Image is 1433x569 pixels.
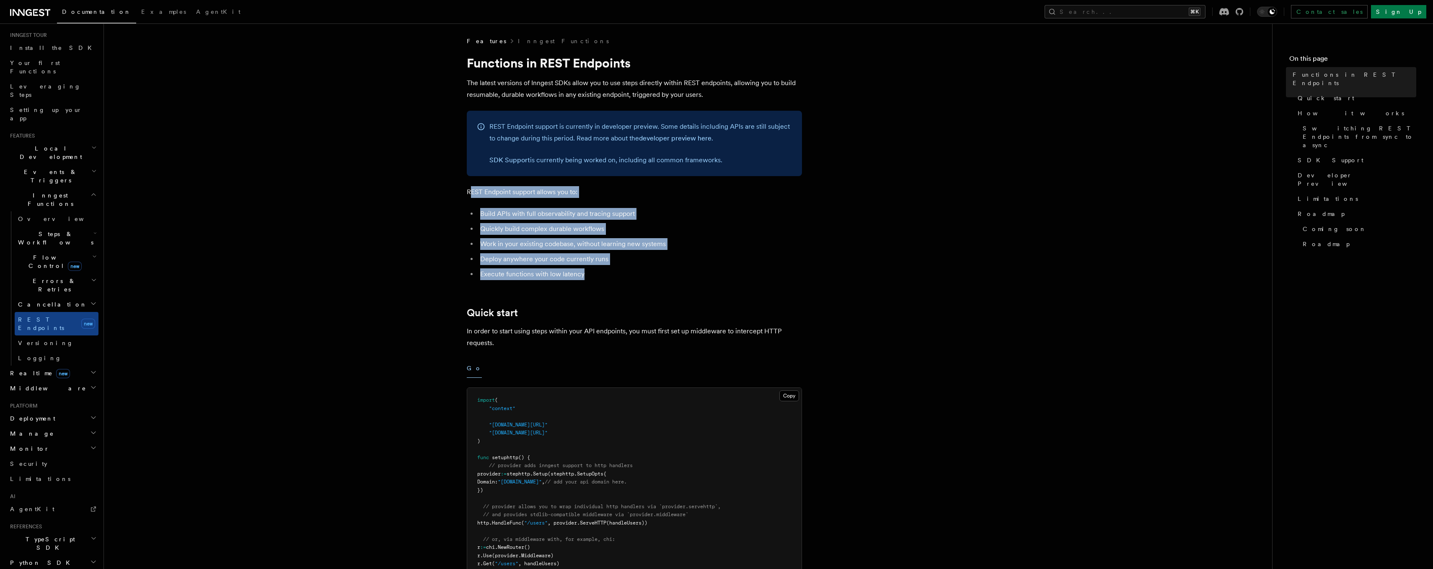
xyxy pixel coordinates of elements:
span: import [477,397,495,403]
a: Roadmap [1294,206,1416,221]
a: Switching REST Endpoints from sync to async [1299,121,1416,153]
span: Quick start [1298,94,1354,102]
span: Install the SDK [10,44,97,51]
span: Manage [7,429,54,438]
span: (provider.Middleware) [492,553,554,559]
span: Local Development [7,144,91,161]
span: Realtime [7,369,70,377]
span: new [56,369,70,378]
button: Go [467,359,482,378]
span: Use [483,553,492,559]
a: Quick start [467,307,518,319]
p: In order to start using steps within your API endpoints, you must first set up middleware to inte... [467,325,802,349]
span: stephttp. [507,471,533,477]
span: r. [477,561,483,566]
span: Inngest Functions [7,191,91,208]
span: Examples [141,8,186,15]
a: AgentKit [191,3,246,23]
span: // or, via middleware with, for example, chi: [483,536,615,542]
p: is currently being worked on, including all common frameworks. [489,154,792,166]
a: Roadmap [1299,236,1416,252]
span: Get [483,561,492,566]
span: Switching REST Endpoints from sync to async [1303,124,1416,149]
a: Quick start [1294,91,1416,106]
p: The latest versions of Inngest SDKs allow you to use steps directly within REST endpoints, allowi... [467,77,802,101]
span: SDK Support [1298,156,1363,164]
a: Functions in REST Endpoints [1289,67,1416,91]
span: setuphttp [492,455,518,460]
a: AgentKit [7,501,98,517]
span: How it works [1298,109,1404,117]
span: Functions in REST Endpoints [1293,70,1416,87]
span: ) [477,438,480,444]
li: Execute functions with low latency [478,268,802,280]
span: (handleUsers)) [606,520,647,526]
h4: On this page [1289,54,1416,67]
span: // provider allows you to wrap individual http handlers via `provider.servehttp`, [483,504,721,509]
button: Search...⌘K [1045,5,1205,18]
span: Python SDK [7,559,75,567]
li: Quickly build complex durable workflows [478,223,802,235]
p: REST Endpoint support is currently in developer preview. Some details including APIs are still su... [489,121,792,144]
a: Limitations [1294,191,1416,206]
span: Setting up your app [10,107,82,122]
span: () { [518,455,530,460]
button: Manage [7,426,98,441]
span: // provider adds inngest support to http handlers [489,462,633,468]
a: Documentation [57,3,136,23]
button: TypeScript SDK [7,532,98,555]
span: ( [521,520,524,526]
span: REST Endpoints [18,316,64,331]
span: AgentKit [10,506,54,512]
span: Platform [7,403,38,409]
a: How it works [1294,106,1416,121]
a: Sign Up [1371,5,1426,18]
span: Domain: [477,479,498,485]
span: Events & Triggers [7,168,91,184]
span: Limitations [1298,195,1358,203]
span: "[DOMAIN_NAME][URL]" [489,422,548,428]
span: Roadmap [1303,240,1350,248]
span: Logging [18,355,62,361]
span: := [480,544,486,550]
span: NewRouter [498,544,524,550]
span: Roadmap [1298,210,1345,218]
a: Limitations [7,471,98,486]
span: "/users" [495,561,518,566]
span: Flow Control [15,253,92,270]
span: new [68,262,82,271]
a: Examples [136,3,191,23]
a: Contact sales [1291,5,1368,18]
button: Deployment [7,411,98,426]
button: Cancellation [15,297,98,312]
span: Deployment [7,414,55,423]
a: Setting up your app [7,102,98,126]
button: Events & Triggers [7,164,98,188]
span: ( [492,561,495,566]
button: Inngest Functions [7,188,98,211]
span: ( [495,397,498,403]
a: SDK Support [489,156,530,164]
a: SDK Support [1294,153,1416,168]
span: Steps & Workflows [15,230,93,247]
a: Versioning [15,335,98,351]
span: Monitor [7,444,49,453]
kbd: ⌘K [1189,8,1200,16]
span: Errors & Retries [15,277,91,294]
span: , handleUsers) [518,561,559,566]
span: http. [477,520,492,526]
div: Inngest Functions [7,211,98,366]
span: // add your api domain here. [545,479,627,485]
span: () [524,544,530,550]
a: Security [7,456,98,471]
a: Inngest Functions [518,37,609,45]
a: REST Endpointsnew [15,312,98,335]
li: Build APIs with full observability and tracing support [478,208,802,220]
span: TypeScript SDK [7,535,91,552]
span: , [542,479,545,485]
span: Features [7,133,35,139]
span: chi. [486,544,498,550]
li: Work in your existing codebase, without learning new systems [478,238,802,250]
span: , provider. [548,520,580,526]
span: := [501,471,507,477]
